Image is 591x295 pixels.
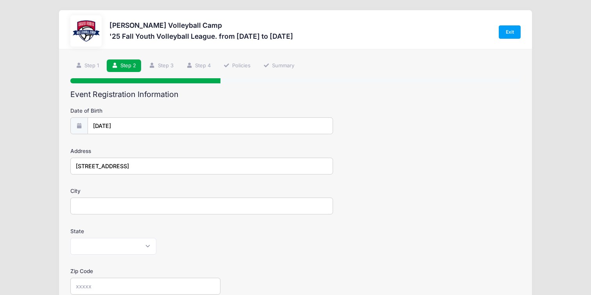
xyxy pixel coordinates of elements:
label: Zip Code [70,267,220,275]
h2: Event Registration Information [70,90,521,99]
a: Exit [499,25,521,39]
a: Step 1 [70,59,104,72]
a: Step 2 [107,59,141,72]
h3: '25 Fall Youth Volleyball League. from [DATE] to [DATE] [109,32,293,40]
a: Summary [258,59,300,72]
label: Address [70,147,220,155]
label: City [70,187,220,195]
h3: [PERSON_NAME] Volleyball Camp [109,21,293,29]
input: xxxxx [70,278,220,295]
a: Step 4 [181,59,216,72]
a: Policies [218,59,256,72]
label: Date of Birth [70,107,220,115]
label: State [70,227,220,235]
input: mm/dd/yyyy [88,117,333,134]
a: Step 3 [144,59,179,72]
